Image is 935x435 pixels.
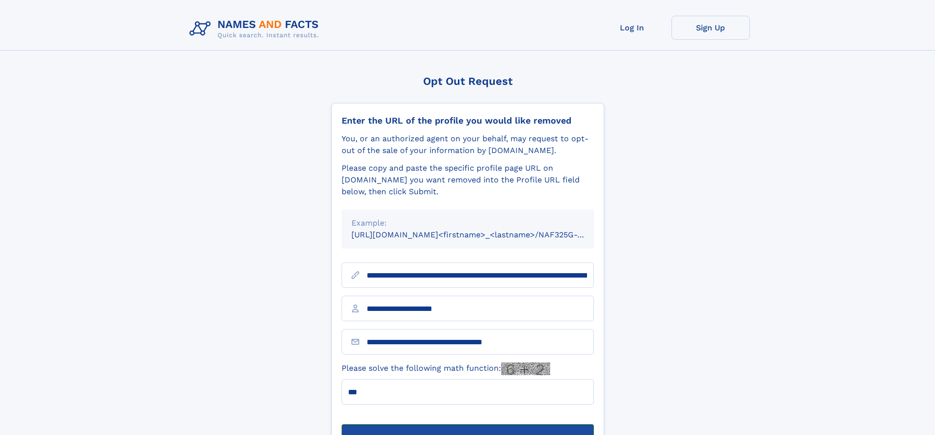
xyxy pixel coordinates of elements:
[593,16,671,40] a: Log In
[342,115,594,126] div: Enter the URL of the profile you would like removed
[342,133,594,156] div: You, or an authorized agent on your behalf, may request to opt-out of the sale of your informatio...
[342,362,550,375] label: Please solve the following math function:
[331,75,604,87] div: Opt Out Request
[342,162,594,198] div: Please copy and paste the specific profile page URL on [DOMAIN_NAME] you want removed into the Pr...
[671,16,750,40] a: Sign Up
[186,16,327,42] img: Logo Names and Facts
[351,230,613,239] small: [URL][DOMAIN_NAME]<firstname>_<lastname>/NAF325G-xxxxxxxx
[351,217,584,229] div: Example:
